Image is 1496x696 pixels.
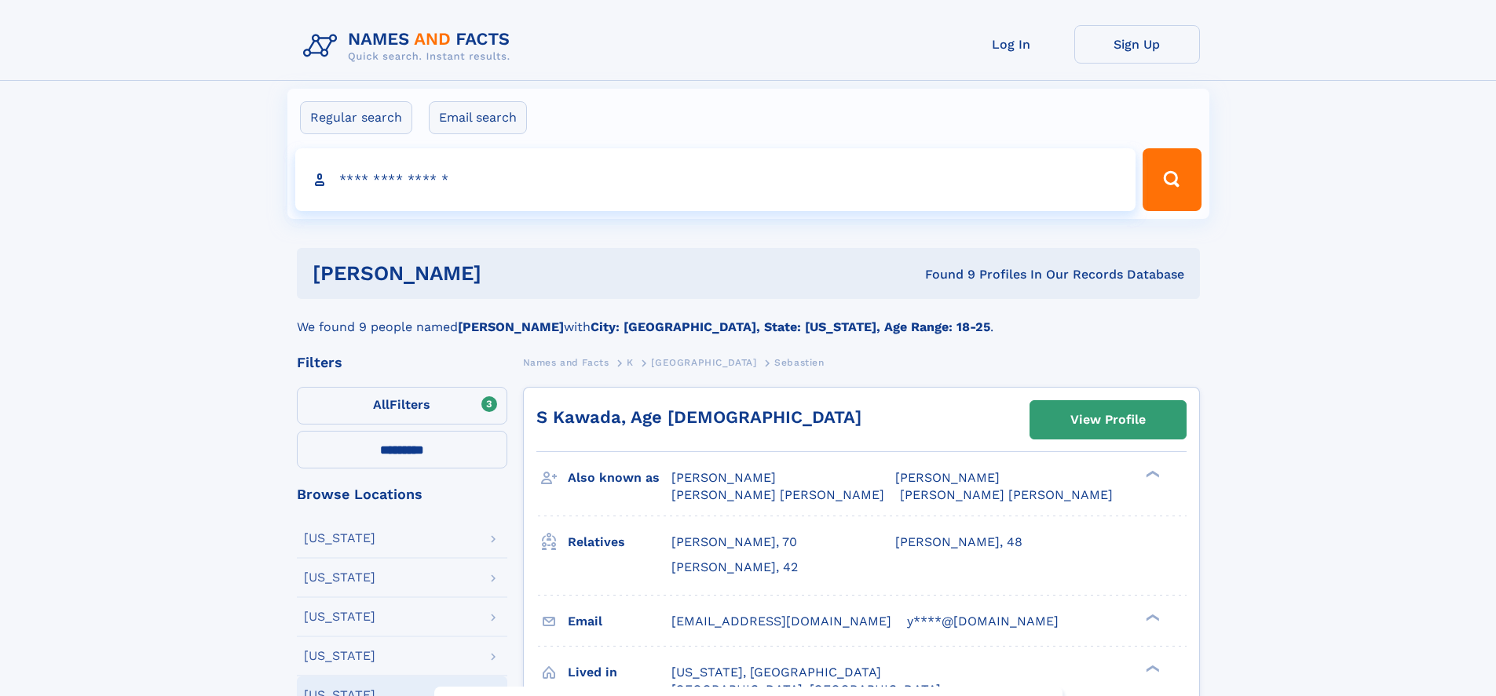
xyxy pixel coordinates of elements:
span: K [627,357,634,368]
a: K [627,352,634,372]
button: Search Button [1143,148,1201,211]
span: [PERSON_NAME] [PERSON_NAME] [900,487,1113,502]
span: [US_STATE], [GEOGRAPHIC_DATA] [671,665,881,680]
span: [PERSON_NAME] [895,470,1000,485]
span: All [373,397,390,412]
span: [GEOGRAPHIC_DATA] [651,357,756,368]
b: City: [GEOGRAPHIC_DATA], State: [US_STATE], Age Range: 18-25 [591,319,990,334]
div: View Profile [1070,402,1146,438]
div: ❯ [1142,469,1161,479]
span: [PERSON_NAME] [671,470,776,485]
a: [PERSON_NAME], 42 [671,559,798,576]
h3: Relatives [568,529,671,556]
div: [US_STATE] [304,532,375,545]
span: [EMAIL_ADDRESS][DOMAIN_NAME] [671,614,891,629]
div: Filters [297,355,507,370]
div: We found 9 people named with . [297,299,1200,337]
a: S Kawada, Age [DEMOGRAPHIC_DATA] [536,407,861,427]
a: Sign Up [1074,25,1200,64]
a: View Profile [1030,401,1186,439]
input: search input [295,148,1136,211]
div: ❯ [1142,612,1161,622]
div: ❯ [1142,663,1161,673]
label: Email search [429,101,527,134]
h1: [PERSON_NAME] [313,264,704,283]
div: Browse Locations [297,487,507,501]
div: Found 9 Profiles In Our Records Database [703,266,1184,283]
a: [PERSON_NAME], 70 [671,534,797,551]
a: Names and Facts [523,352,609,372]
h3: Also known as [568,465,671,491]
b: [PERSON_NAME] [458,319,564,334]
img: Logo Names and Facts [297,25,523,67]
label: Filters [297,387,507,425]
a: [GEOGRAPHIC_DATA] [651,352,756,372]
a: [PERSON_NAME], 48 [895,534,1022,551]
h3: Email [568,608,671,635]
div: [US_STATE] [304,650,375,662]
span: Sebastien [774,357,824,368]
div: [US_STATE] [304,571,375,584]
span: [PERSON_NAME] [PERSON_NAME] [671,487,884,502]
div: [US_STATE] [304,610,375,623]
label: Regular search [300,101,412,134]
a: Log In [949,25,1074,64]
h3: Lived in [568,659,671,686]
